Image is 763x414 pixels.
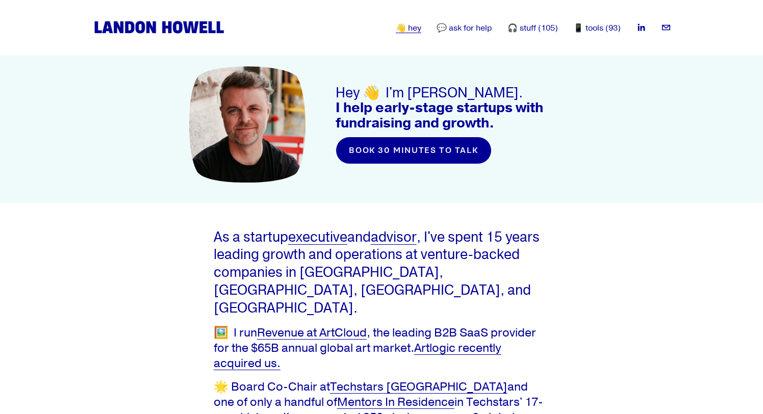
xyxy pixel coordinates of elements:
a: landon.howell@gmail.com [661,22,671,33]
a: Artlogic recently acquired us. [214,341,501,371]
p: 🖼️ I run , the leading B2B SaaS provider for the $65B annual global art market. [214,325,550,371]
p: As a startup and , I've spent 15 years leading growth and operations at venture-backed companies ... [214,228,550,317]
a: 🎧 stuff (105) [507,22,558,34]
a: Revenue at ArtCloud [257,325,367,340]
a: book 30 minutes to talk [336,137,492,164]
strong: I help early-stage startups with fundraising and growth. [336,99,546,132]
img: Landon Howell [92,19,226,36]
a: Techstars [GEOGRAPHIC_DATA] [330,379,507,394]
a: LinkedIn [636,22,646,33]
a: 👋 hey [396,22,421,34]
h3: Hey 👋 I'm [PERSON_NAME]. [336,86,574,131]
a: 📱 tools (93) [573,22,621,34]
a: executive [288,228,347,246]
a: 💬 ask for help [437,22,492,34]
a: advisor [371,228,417,246]
a: Mentors In Residence [337,395,454,409]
